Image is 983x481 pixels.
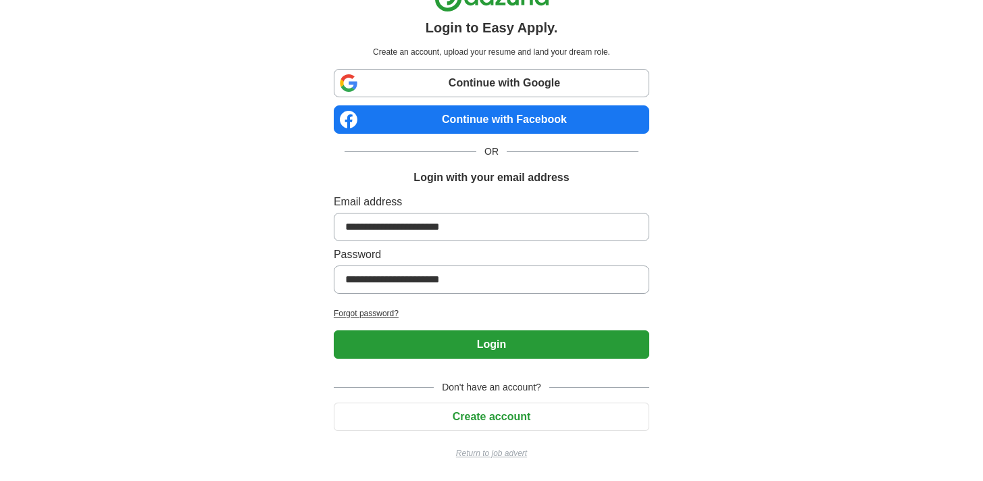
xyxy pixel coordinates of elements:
[334,411,649,422] a: Create account
[334,194,649,210] label: Email address
[334,447,649,459] a: Return to job advert
[334,403,649,431] button: Create account
[413,170,569,186] h1: Login with your email address
[476,145,507,159] span: OR
[336,46,647,58] p: Create an account, upload your resume and land your dream role.
[434,380,549,395] span: Don't have an account?
[334,247,649,263] label: Password
[426,18,558,38] h1: Login to Easy Apply.
[334,307,649,320] a: Forgot password?
[334,69,649,97] a: Continue with Google
[334,330,649,359] button: Login
[334,105,649,134] a: Continue with Facebook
